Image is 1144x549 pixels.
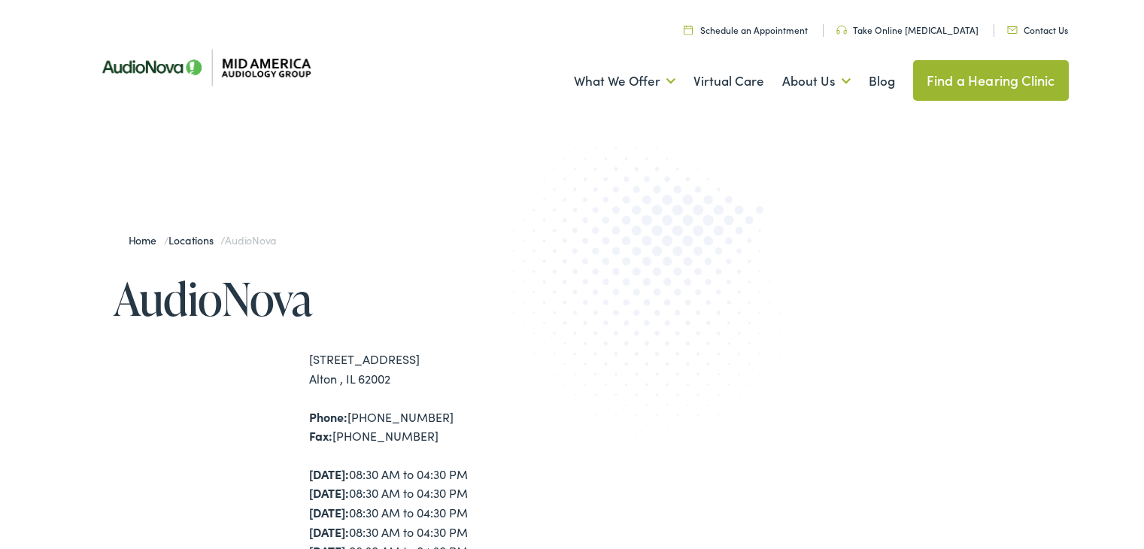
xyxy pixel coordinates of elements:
[684,25,693,35] img: utility icon
[782,53,851,109] a: About Us
[129,232,277,247] span: / /
[309,427,332,444] strong: Fax:
[913,60,1069,101] a: Find a Hearing Clinic
[1007,26,1018,34] img: utility icon
[574,53,675,109] a: What We Offer
[1007,23,1068,36] a: Contact Us
[114,274,572,323] h1: AudioNova
[309,408,347,425] strong: Phone:
[309,350,572,388] div: [STREET_ADDRESS] Alton , IL 62002
[129,232,164,247] a: Home
[168,232,220,247] a: Locations
[684,23,808,36] a: Schedule an Appointment
[836,26,847,35] img: utility icon
[309,523,349,540] strong: [DATE]:
[309,504,349,520] strong: [DATE]:
[225,232,276,247] span: AudioNova
[836,23,979,36] a: Take Online [MEDICAL_DATA]
[309,408,572,446] div: [PHONE_NUMBER] [PHONE_NUMBER]
[693,53,764,109] a: Virtual Care
[309,484,349,501] strong: [DATE]:
[869,53,895,109] a: Blog
[309,466,349,482] strong: [DATE]:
